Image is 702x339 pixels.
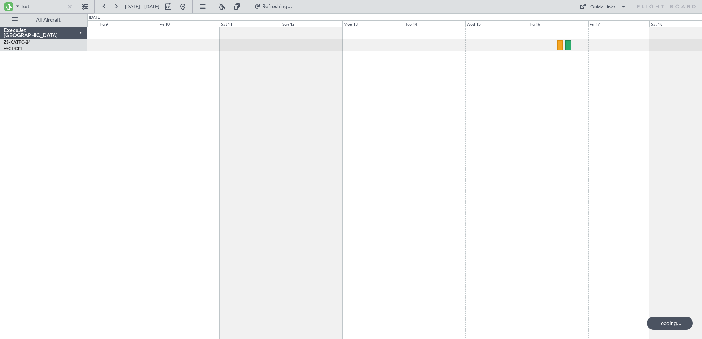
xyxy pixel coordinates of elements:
div: Mon 13 [342,20,404,27]
button: Refreshing... [251,1,295,12]
div: [DATE] [89,15,101,21]
div: Wed 15 [465,20,526,27]
button: All Aircraft [8,14,80,26]
span: All Aircraft [19,18,77,23]
div: Sat 11 [220,20,281,27]
input: A/C (Reg. or Type) [22,1,65,12]
div: Loading... [647,317,693,330]
span: [DATE] - [DATE] [125,3,159,10]
a: FACT/CPT [4,46,23,51]
span: ZS-KAT [4,40,19,45]
button: Quick Links [576,1,630,12]
div: Thu 16 [526,20,588,27]
div: Thu 9 [97,20,158,27]
div: Tue 14 [404,20,465,27]
a: ZS-KATPC-24 [4,40,31,45]
span: Refreshing... [262,4,293,9]
div: Fri 17 [588,20,649,27]
div: Sun 12 [281,20,342,27]
div: Fri 10 [158,20,219,27]
div: Quick Links [590,4,615,11]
